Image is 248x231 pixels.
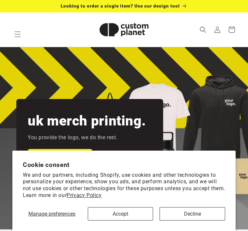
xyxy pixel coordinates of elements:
[28,211,75,217] span: Manage preferences
[91,15,157,44] img: Custom Planet
[160,207,225,221] button: Decline
[196,23,210,37] summary: Search
[28,112,146,130] h2: uk merch printing.
[88,207,153,221] button: Accept
[67,192,101,198] a: Privacy Policy
[23,207,81,221] button: Manage preferences
[28,149,92,164] a: Get a Quick Quote
[61,3,180,8] span: Looking to order a single item? Use our design tool
[23,161,225,169] h2: Cookie consent
[89,12,159,47] a: Custom Planet
[23,172,225,199] p: We and our partners, including Shopify, use cookies and other technologies to personalize your ex...
[10,27,25,41] summary: Menu
[28,133,117,142] p: You provide the logo, we do the rest.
